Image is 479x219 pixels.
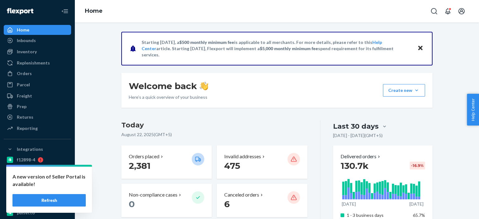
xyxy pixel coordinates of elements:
div: Freight [17,93,32,99]
span: 65.7% [413,212,425,218]
button: Orders placed 2,381 [121,145,212,179]
span: 2,381 [129,160,151,171]
p: Starting [DATE], a is applicable to all merchants. For more details, please refer to this article... [142,39,411,58]
div: pulsetto [17,210,35,216]
a: Amazon [4,176,71,186]
div: Home [17,27,29,33]
button: Non-compliance cases 0 [121,184,212,217]
span: 475 [224,160,240,171]
a: Replenishments [4,58,71,68]
p: Orders placed [129,153,159,160]
p: Non-compliance cases [129,191,177,198]
span: $5,000 monthly minimum fee [260,46,318,51]
div: Parcel [17,82,30,88]
div: Inventory [17,49,37,55]
a: Orders [4,69,71,79]
div: Orders [17,70,32,77]
div: Inbounds [17,37,36,44]
p: [DATE] - [DATE] ( GMT+5 ) [333,132,383,139]
button: Integrations [4,144,71,154]
div: Returns [17,114,33,120]
button: Close [416,44,424,53]
span: 130.7k [341,160,369,171]
button: Create new [383,84,425,97]
p: Here’s a quick overview of your business [129,94,208,100]
a: Prep [4,102,71,112]
button: Open Search Box [428,5,440,17]
h3: Today [121,120,307,130]
div: Integrations [17,146,43,152]
p: [DATE] [342,201,356,207]
h1: Welcome back [129,80,208,92]
div: Last 30 days [333,121,379,131]
button: Close Navigation [59,5,71,17]
p: A new version of Seller Portal is available! [12,173,86,188]
button: Open notifications [442,5,454,17]
a: Returns [4,112,71,122]
a: Inbounds [4,36,71,45]
a: Freight [4,91,71,101]
div: Prep [17,103,27,110]
div: -16.9 % [410,162,425,169]
a: Deliverr API [4,187,71,197]
img: Flexport logo [7,8,33,14]
div: f12898-4 [17,157,35,163]
a: Home [85,7,103,14]
button: Canceled orders 6 [217,184,307,217]
button: Refresh [12,194,86,207]
span: 6 [224,199,230,209]
a: 6e639d-fc [4,197,71,207]
button: Open account menu [455,5,468,17]
div: Reporting [17,125,38,131]
span: 0 [129,199,135,209]
p: Canceled orders [224,191,259,198]
button: Delivered orders [341,153,381,160]
div: Replenishments [17,60,50,66]
p: August 22, 2025 ( GMT+5 ) [121,131,307,138]
p: [DATE] [409,201,423,207]
a: Home [4,25,71,35]
p: Invalid addresses [224,153,261,160]
img: hand-wave emoji [200,82,208,90]
a: f12898-4 [4,155,71,165]
a: Parcel [4,80,71,90]
a: Reporting [4,123,71,133]
button: Help Center [467,94,479,126]
p: 1 - 3 business days [347,212,408,218]
a: 5176b9-7b [4,165,71,175]
a: Inventory [4,47,71,57]
span: $500 monthly minimum fee [179,40,234,45]
a: pulsetto [4,208,71,218]
ol: breadcrumbs [80,2,108,20]
button: Invalid addresses 475 [217,145,307,179]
